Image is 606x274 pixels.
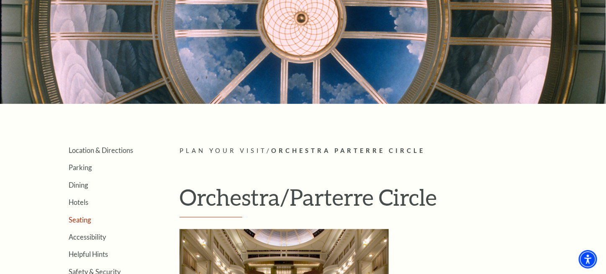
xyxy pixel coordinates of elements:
[69,163,92,171] a: Parking
[271,147,425,154] span: Orchestra Parterre Circle
[69,250,108,258] a: Helpful Hints
[69,198,88,206] a: Hotels
[69,233,106,241] a: Accessibility
[180,184,562,218] h1: Orchestra/Parterre Circle
[69,146,133,154] a: Location & Directions
[180,147,267,154] span: Plan Your Visit
[579,250,597,269] div: Accessibility Menu
[180,146,562,156] p: /
[69,181,88,189] a: Dining
[69,216,91,224] a: Seating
